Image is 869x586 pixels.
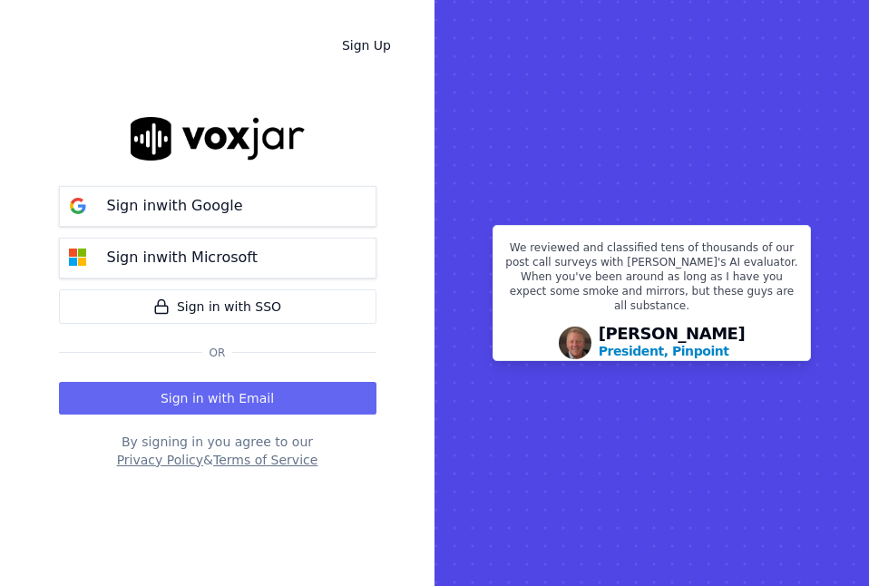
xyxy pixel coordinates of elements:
[202,346,233,360] span: Or
[559,327,591,359] img: Avatar
[60,188,96,224] img: google Sign in button
[59,289,376,324] a: Sign in with SSO
[327,29,405,62] a: Sign Up
[599,326,746,360] div: [PERSON_NAME]
[59,186,376,227] button: Sign inwith Google
[117,451,203,469] button: Privacy Policy
[213,451,317,469] button: Terms of Service
[504,240,799,320] p: We reviewed and classified tens of thousands of our post call surveys with [PERSON_NAME]'s AI eva...
[59,382,376,415] button: Sign in with Email
[131,117,305,160] img: logo
[59,238,376,278] button: Sign inwith Microsoft
[107,195,243,217] p: Sign in with Google
[599,342,729,360] p: President, Pinpoint
[59,433,376,469] div: By signing in you agree to our &
[107,247,258,269] p: Sign in with Microsoft
[60,239,96,276] img: microsoft Sign in button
